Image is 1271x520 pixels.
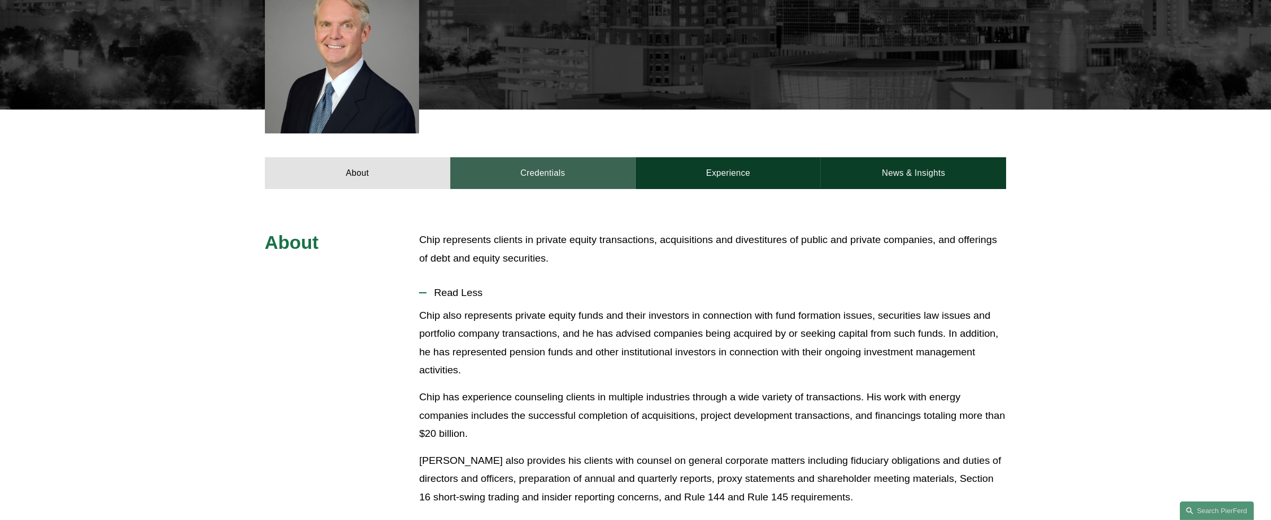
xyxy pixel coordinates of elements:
[426,287,1006,299] span: Read Less
[419,307,1006,515] div: Read Less
[265,232,319,253] span: About
[419,452,1006,507] p: [PERSON_NAME] also provides his clients with counsel on general corporate matters including fiduc...
[450,157,636,189] a: Credentials
[419,307,1006,380] p: Chip also represents private equity funds and their investors in connection with fund formation i...
[419,279,1006,307] button: Read Less
[1180,501,1254,520] a: Search this site
[265,157,450,189] a: About
[821,157,1006,189] a: News & Insights
[636,157,821,189] a: Experience
[419,388,1006,443] p: Chip has experience counseling clients in multiple industries through a wide variety of transacti...
[419,231,1006,267] p: Chip represents clients in private equity transactions, acquisitions and divestitures of public a...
